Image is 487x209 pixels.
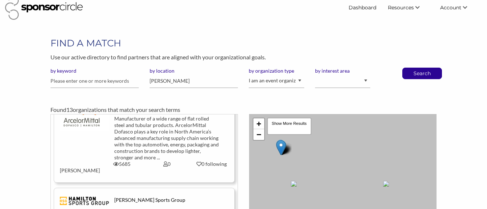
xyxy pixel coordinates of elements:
label: by keyword [50,68,139,74]
li: Account [434,1,482,14]
p: Use our active directory to find partners that are aligned with your organizational goals. [50,53,437,62]
a: Arcelor-Mittal Dofasco Inc. Manufacturer of a wide range of flat rolled steel and tubular product... [60,102,229,174]
img: ejlvhdqcroxtrtmin0ia [60,102,109,131]
a: Zoom in [253,118,264,129]
img: j6l9xlfdbk04hut6n0qy [60,197,109,205]
a: Dashboard [343,1,382,14]
input: Please enter one or more keywords [50,74,139,88]
label: by organization type [249,68,304,74]
label: by location [150,68,238,74]
div: 0 following [195,161,229,167]
div: Show More Results [267,118,311,135]
div: 5685 [99,161,145,167]
span: Account [440,4,461,11]
div: Manufacturer of a wide range of flat rolled steel and tubular products. ArcelorMittal Dofasco pla... [114,115,219,161]
h1: FIND A MATCH [50,37,437,50]
label: by interest area [315,68,370,74]
div: [PERSON_NAME] Sports Group [114,197,219,203]
div: 0 [144,161,189,167]
span: Resources [388,4,414,11]
a: Zoom out [253,129,264,140]
span: 13 [66,106,73,113]
li: Resources [382,1,434,14]
button: Search [410,68,434,79]
div: Found organizations that match your search terms [50,105,437,114]
div: [PERSON_NAME] [54,161,99,174]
